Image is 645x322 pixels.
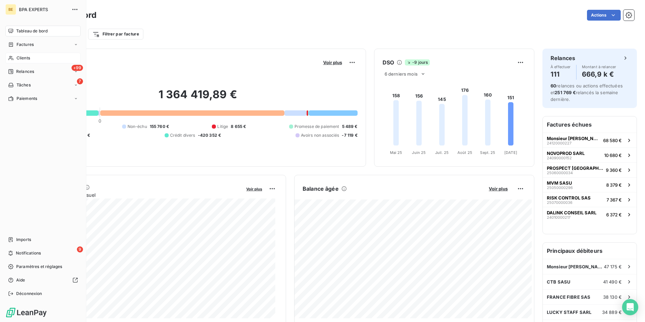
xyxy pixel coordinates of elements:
[547,195,591,200] span: RISK CONTROL SAS
[547,141,571,145] span: 24120000227
[547,186,573,190] span: 25050000296
[17,42,34,48] span: Factures
[547,171,573,175] span: 25060000034
[602,310,622,315] span: 34 889 €
[543,147,637,162] button: NOVOPROD SARL2409000015210 680 €
[88,29,143,39] button: Filtrer par facture
[487,186,510,192] button: Voir plus
[547,165,603,171] span: PROSPECT [GEOGRAPHIC_DATA]
[604,153,622,158] span: 10 680 €
[587,10,621,21] button: Actions
[543,207,637,222] button: DALINK CONSEIL SARL240100002176 372 €
[547,215,570,219] span: 24010000217
[17,96,37,102] span: Paiements
[16,264,62,270] span: Paramètres et réglages
[38,191,242,198] span: Chiffre d'affaires mensuel
[547,264,604,269] span: Monsieur [PERSON_NAME]
[405,59,430,65] span: -9 jours
[547,156,572,160] span: 24090000152
[99,118,101,124] span: 0
[246,187,262,191] span: Voir plus
[342,132,357,138] span: -7 119 €
[607,197,622,203] span: 7 367 €
[323,60,342,65] span: Voir plus
[543,192,637,207] button: RISK CONTROL SAS250700000367 367 €
[435,150,449,155] tspan: Juil. 25
[16,250,41,256] span: Notifications
[16,28,48,34] span: Tableau de bord
[16,69,34,75] span: Relances
[77,246,83,252] span: 9
[582,65,616,69] span: Montant à relancer
[244,186,264,192] button: Voir plus
[480,150,495,155] tspan: Sept. 25
[551,69,571,80] h4: 111
[301,132,339,138] span: Avoirs non associés
[551,83,623,102] span: relances ou actions effectuées et relancés la semaine dernière.
[603,138,622,143] span: 68 580 €
[547,279,570,285] span: CTB SASU
[543,133,637,147] button: Monsieur [PERSON_NAME]2412000022768 580 €
[38,88,358,108] h2: 1 364 419,89 €
[547,136,600,141] span: Monsieur [PERSON_NAME]
[606,167,622,173] span: 9 360 €
[622,299,638,315] div: Open Intercom Messenger
[603,294,622,300] span: 38 130 €
[547,294,590,300] span: FRANCE FIBRE SAS
[217,124,228,130] span: Litige
[547,200,572,205] span: 25070000036
[457,150,472,155] tspan: Août 25
[321,59,344,65] button: Voir plus
[606,212,622,217] span: 6 372 €
[582,69,616,80] h4: 666,9 k €
[551,83,556,88] span: 60
[547,180,572,186] span: MVM SASU
[5,307,47,318] img: Logo LeanPay
[543,162,637,177] button: PROSPECT [GEOGRAPHIC_DATA]250600000349 360 €
[16,291,42,297] span: Déconnexion
[543,243,637,259] h6: Principaux débiteurs
[383,58,394,66] h6: DSO
[231,124,246,130] span: 8 655 €
[5,4,16,15] div: BE
[555,90,576,95] span: 251 769 €
[16,277,25,283] span: Aide
[551,65,571,69] span: À effectuer
[603,279,622,285] span: 41 490 €
[547,210,596,215] span: DALINK CONSEIL SARL
[342,124,358,130] span: 5 489 €
[412,150,426,155] tspan: Juin 25
[170,132,195,138] span: Crédit divers
[198,132,221,138] span: -420 352 €
[547,310,591,315] span: LUCKY STAFF SARL
[606,182,622,188] span: 8 379 €
[504,150,517,155] tspan: [DATE]
[5,275,81,286] a: Aide
[489,186,508,191] span: Voir plus
[19,7,67,12] span: BPA EXPERTS
[551,54,575,62] h6: Relances
[72,65,83,71] span: +99
[17,55,30,61] span: Clients
[385,71,418,77] span: 6 derniers mois
[150,124,169,130] span: 155 760 €
[543,116,637,133] h6: Factures échues
[604,264,622,269] span: 47 175 €
[128,124,147,130] span: Non-échu
[16,237,31,243] span: Imports
[295,124,339,130] span: Promesse de paiement
[77,78,83,84] span: 7
[303,185,339,193] h6: Balance âgée
[17,82,31,88] span: Tâches
[390,150,402,155] tspan: Mai 25
[547,151,585,156] span: NOVOPROD SARL
[543,177,637,192] button: MVM SASU250500002968 379 €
